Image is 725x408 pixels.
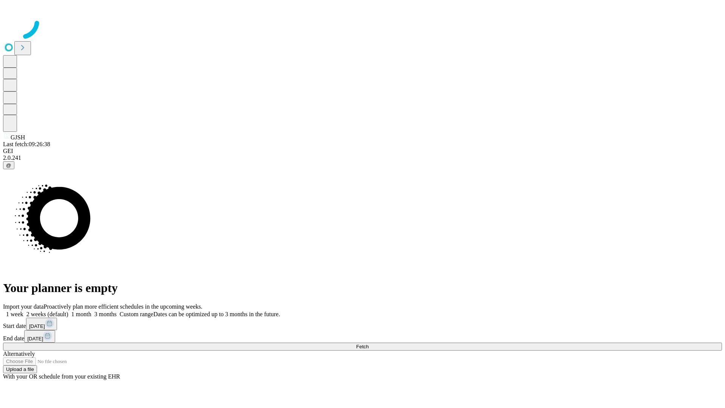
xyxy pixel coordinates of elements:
[6,162,11,168] span: @
[26,311,68,317] span: 2 weeks (default)
[356,344,369,349] span: Fetch
[3,373,120,380] span: With your OR schedule from your existing EHR
[24,330,55,343] button: [DATE]
[120,311,153,317] span: Custom range
[3,365,37,373] button: Upload a file
[3,141,50,147] span: Last fetch: 09:26:38
[11,134,25,141] span: GJSH
[26,318,57,330] button: [DATE]
[71,311,91,317] span: 1 month
[153,311,280,317] span: Dates can be optimized up to 3 months in the future.
[3,351,35,357] span: Alternatively
[3,155,722,161] div: 2.0.241
[3,343,722,351] button: Fetch
[3,281,722,295] h1: Your planner is empty
[3,161,14,169] button: @
[29,323,45,329] span: [DATE]
[3,148,722,155] div: GEI
[6,311,23,317] span: 1 week
[3,330,722,343] div: End date
[44,303,202,310] span: Proactively plan more efficient schedules in the upcoming weeks.
[27,336,43,342] span: [DATE]
[94,311,117,317] span: 3 months
[3,303,44,310] span: Import your data
[3,318,722,330] div: Start date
